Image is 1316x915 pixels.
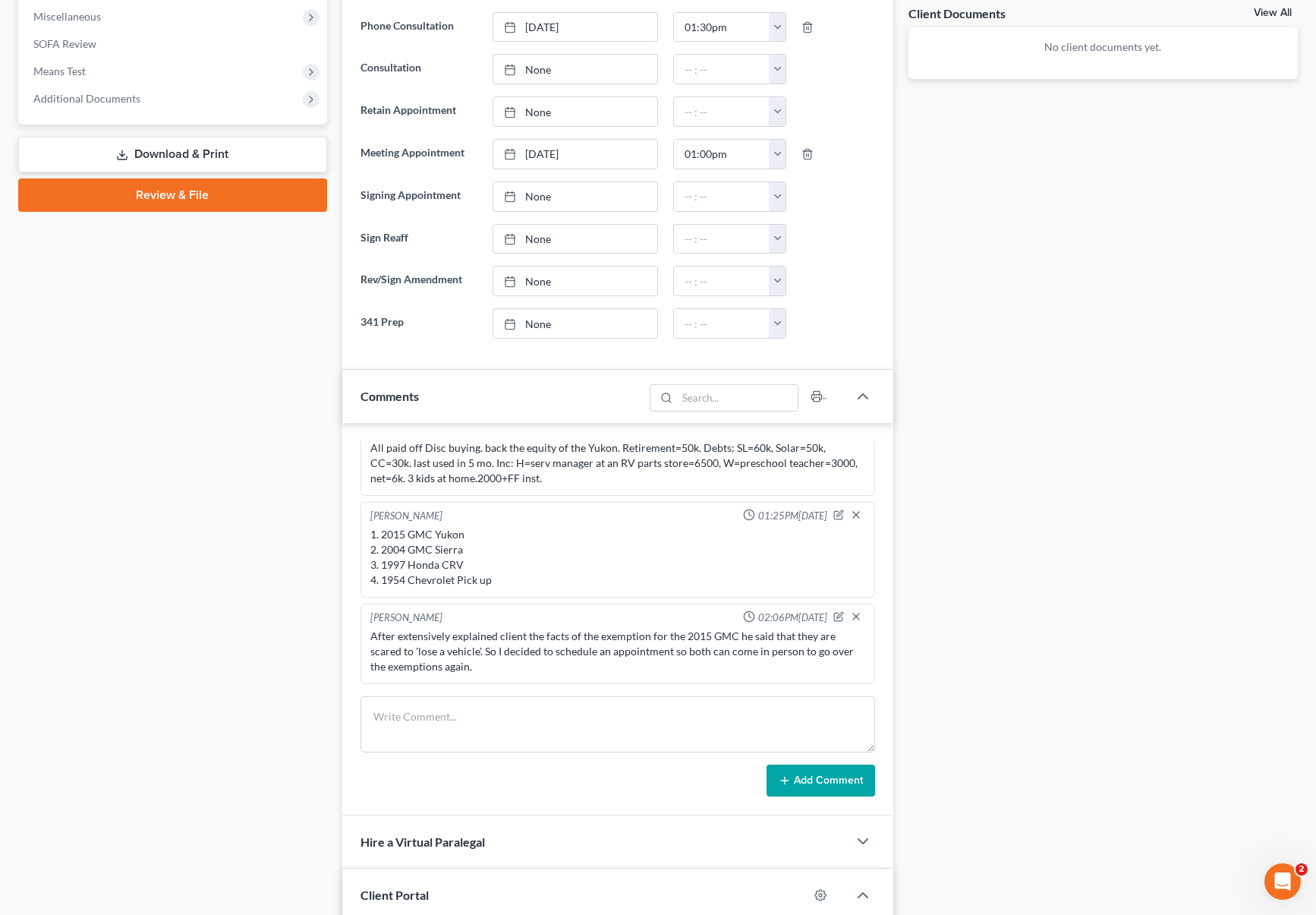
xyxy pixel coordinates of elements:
input: -- : -- [674,225,770,254]
label: Sign Reaff [353,224,486,254]
span: Client Portal [360,888,429,902]
iframe: Intercom live chat [1264,863,1301,900]
div: [PERSON_NAME] [370,611,442,626]
span: 01:25PM[DATE] [758,509,827,523]
label: Phone Consultation [353,12,486,43]
span: Means Test [33,65,86,77]
a: None [493,182,657,211]
label: Signing Appointment [353,181,486,212]
input: Search... [677,385,798,411]
input: -- : -- [674,182,770,211]
a: None [493,225,657,254]
input: -- : -- [674,309,770,338]
a: None [493,267,657,295]
input: -- : -- [674,140,770,169]
span: Comments [360,389,419,403]
button: Add Comment [767,765,875,797]
a: SOFA Review [21,30,327,58]
p: No client documents yet. [921,39,1286,55]
a: [DATE] [493,13,657,42]
a: View All [1254,8,1292,18]
a: Download & Print [18,137,327,172]
a: None [493,55,657,84]
span: 2 [1296,863,1308,876]
span: Miscellaneous [33,10,101,23]
div: [PERSON_NAME] [370,509,442,524]
span: 02:06PM[DATE] [758,611,827,625]
a: None [493,97,657,126]
input: -- : -- [674,97,770,126]
div: 1. 2015 GMC Yukon 2. 2004 GMC Sierra 3. 1997 Honda CRV 4. 1954 Chevrolet Pick up [370,527,865,588]
input: -- : -- [674,267,770,295]
div: Ind(M). Filed [DATE] 10-60175 [DATE]. Married. Buying O=210K, V=348k, P=1728, retain.2015 GMC Yuk... [370,410,865,486]
label: 341 Prep [353,308,486,339]
span: Additional Documents [33,92,140,105]
span: SOFA Review [33,37,96,50]
a: [DATE] [493,140,657,169]
span: Hire a Virtual Paralegal [360,835,485,849]
label: Rev/Sign Amendment [353,266,486,296]
label: Consultation [353,54,486,84]
input: -- : -- [674,13,770,42]
div: Client Documents [908,5,1006,21]
div: After extensively explained client the facts of the exemption for the 2015 GMC he said that they ... [370,629,865,674]
input: -- : -- [674,55,770,84]
a: Review & File [18,178,327,212]
a: None [493,309,657,338]
label: Retain Appointment [353,96,486,127]
label: Meeting Appointment [353,139,486,169]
